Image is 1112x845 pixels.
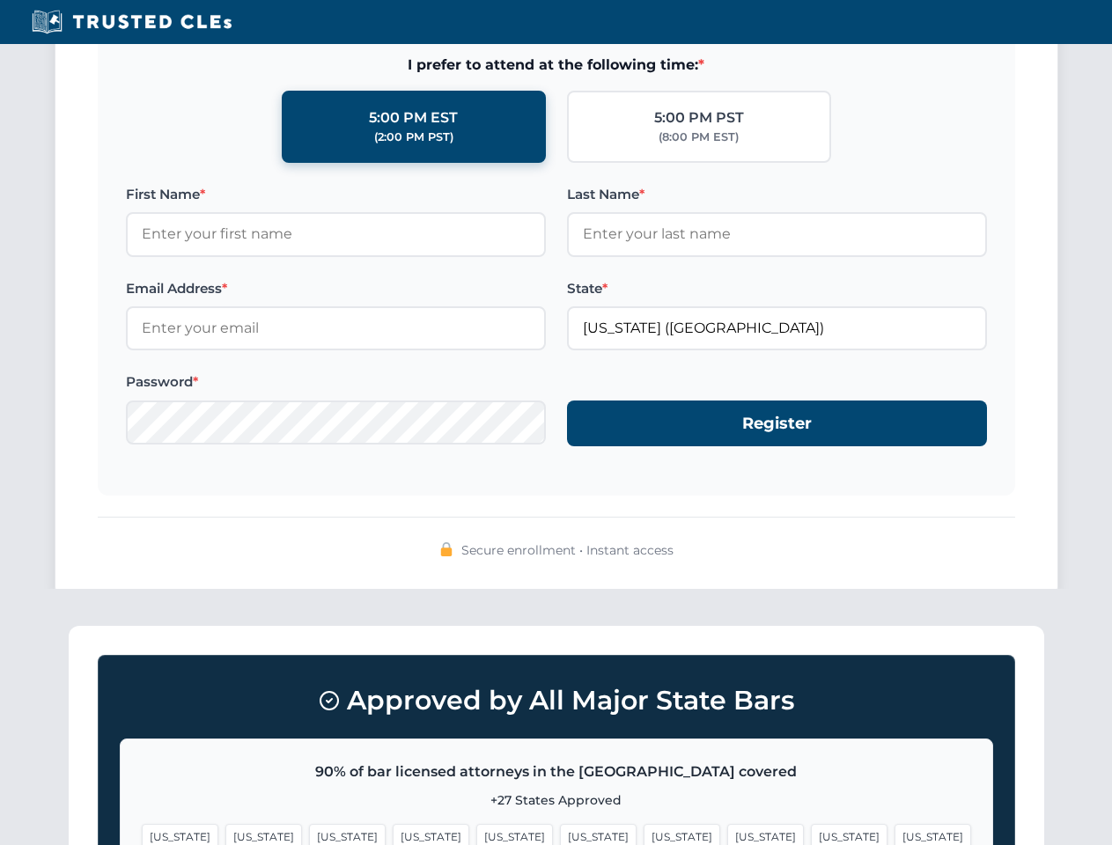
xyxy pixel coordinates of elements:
[567,184,987,205] label: Last Name
[369,107,458,129] div: 5:00 PM EST
[126,212,546,256] input: Enter your first name
[26,9,237,35] img: Trusted CLEs
[439,542,453,556] img: 🔒
[461,540,674,560] span: Secure enrollment • Instant access
[567,306,987,350] input: Louisiana (LA)
[142,760,971,783] p: 90% of bar licensed attorneys in the [GEOGRAPHIC_DATA] covered
[567,400,987,447] button: Register
[120,677,993,724] h3: Approved by All Major State Bars
[567,212,987,256] input: Enter your last name
[126,371,546,393] label: Password
[126,184,546,205] label: First Name
[659,129,739,146] div: (8:00 PM EST)
[374,129,453,146] div: (2:00 PM PST)
[126,278,546,299] label: Email Address
[126,54,987,77] span: I prefer to attend at the following time:
[142,790,971,810] p: +27 States Approved
[567,278,987,299] label: State
[126,306,546,350] input: Enter your email
[654,107,744,129] div: 5:00 PM PST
